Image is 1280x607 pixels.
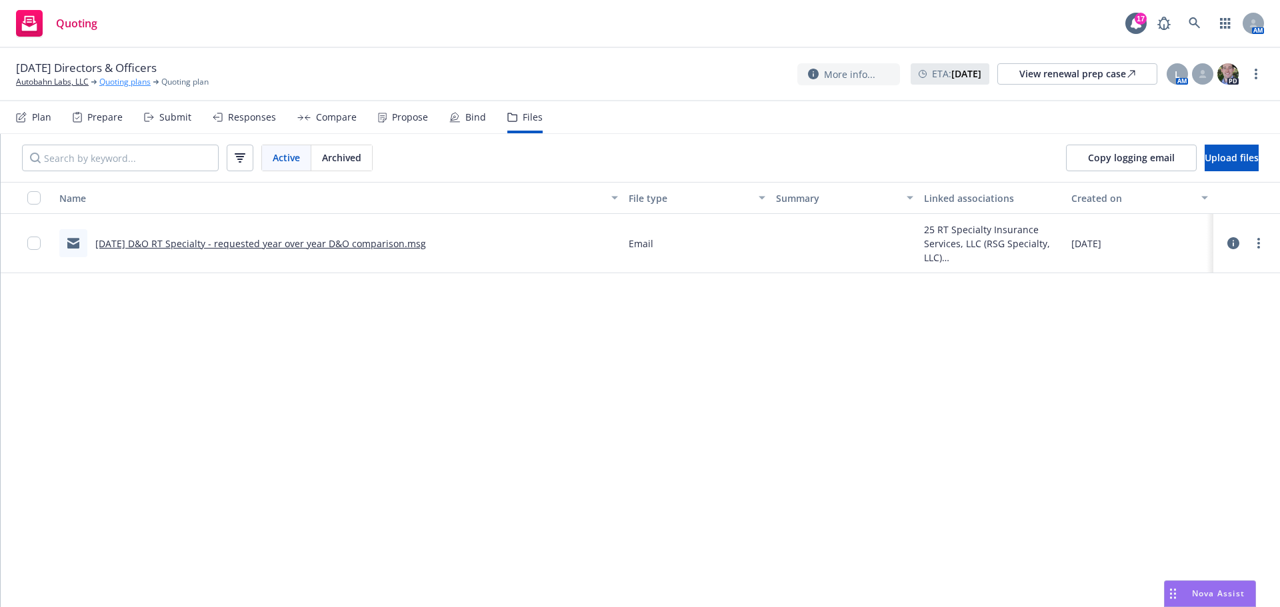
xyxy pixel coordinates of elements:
button: Upload files [1205,145,1259,171]
a: Report a Bug [1151,10,1177,37]
input: Select all [27,191,41,205]
button: Copy logging email [1066,145,1197,171]
span: Archived [322,151,361,165]
span: Email [629,237,653,251]
div: File type [629,191,751,205]
div: Linked associations [924,191,1061,205]
div: Files [523,112,543,123]
div: Bind [465,112,486,123]
span: More info... [824,67,875,81]
div: Propose [392,112,428,123]
div: Submit [159,112,191,123]
a: Autobahn Labs, LLC [16,76,89,88]
div: Plan [32,112,51,123]
span: [DATE] Directors & Officers [16,60,157,76]
div: Created on [1071,191,1193,205]
a: Search [1181,10,1208,37]
span: Quoting plan [161,76,209,88]
button: Summary [771,182,918,214]
input: Search by keyword... [22,145,219,171]
div: Name [59,191,603,205]
button: Linked associations [919,182,1066,214]
span: [DATE] [1071,237,1101,251]
div: Responses [228,112,276,123]
span: L [1175,67,1180,81]
input: Toggle Row Selected [27,237,41,250]
a: View renewal prep case [997,63,1157,85]
div: Prepare [87,112,123,123]
span: ETA : [932,67,981,81]
img: photo [1217,63,1239,85]
button: Nova Assist [1164,580,1256,607]
button: Name [54,182,623,214]
a: Quoting [11,5,103,42]
a: Quoting plans [99,76,151,88]
a: [DATE] D&O RT Specialty - requested year over year D&O comparison.msg [95,237,426,250]
span: Active [273,151,300,165]
a: more [1251,235,1267,251]
a: Switch app [1212,10,1239,37]
strong: [DATE] [951,67,981,80]
div: 17 [1135,13,1147,25]
span: Nova Assist [1192,588,1245,599]
span: Copy logging email [1088,151,1175,164]
button: More info... [797,63,900,85]
div: View renewal prep case [1019,64,1135,84]
button: File type [623,182,771,214]
span: Upload files [1205,151,1259,164]
span: Quoting [56,18,97,29]
div: 25 RT Specialty Insurance Services, LLC (RSG Specialty, LLC) [924,223,1061,265]
div: Compare [316,112,357,123]
button: Created on [1066,182,1213,214]
div: Summary [776,191,898,205]
a: more [1248,66,1264,82]
div: Drag to move [1165,581,1181,606]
